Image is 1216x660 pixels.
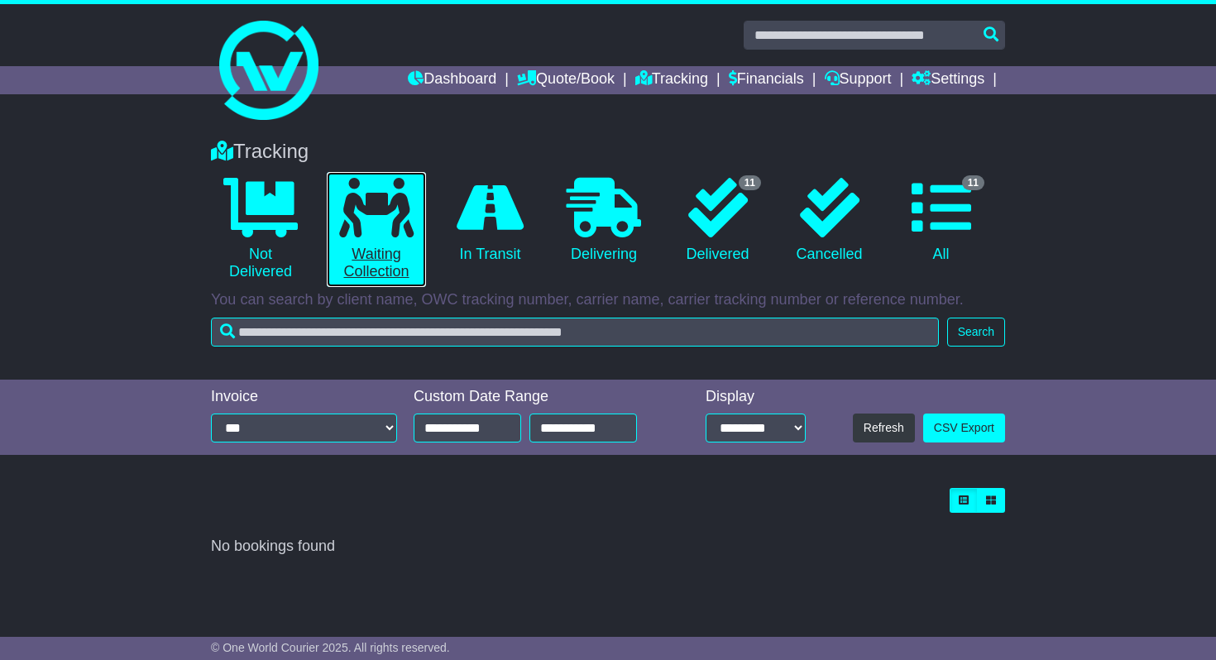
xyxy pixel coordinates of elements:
a: Quote/Book [517,66,615,94]
div: No bookings found [211,538,1005,556]
a: Support [825,66,892,94]
a: 11 Delivered [670,172,765,270]
a: Settings [912,66,984,94]
div: Invoice [211,388,397,406]
button: Refresh [853,414,915,442]
p: You can search by client name, OWC tracking number, carrier name, carrier tracking number or refe... [211,291,1005,309]
span: 11 [739,175,761,190]
span: 11 [962,175,984,190]
a: Dashboard [408,66,496,94]
a: Cancelled [782,172,877,270]
a: Not Delivered [211,172,310,287]
button: Search [947,318,1005,347]
div: Tracking [203,140,1013,164]
span: © One World Courier 2025. All rights reserved. [211,641,450,654]
a: Financials [729,66,804,94]
a: CSV Export [923,414,1005,442]
a: 11 All [893,172,989,270]
div: Custom Date Range [414,388,668,406]
a: In Transit [443,172,538,270]
a: Waiting Collection [327,172,426,287]
a: Delivering [554,172,653,270]
a: Tracking [635,66,708,94]
div: Display [706,388,807,406]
